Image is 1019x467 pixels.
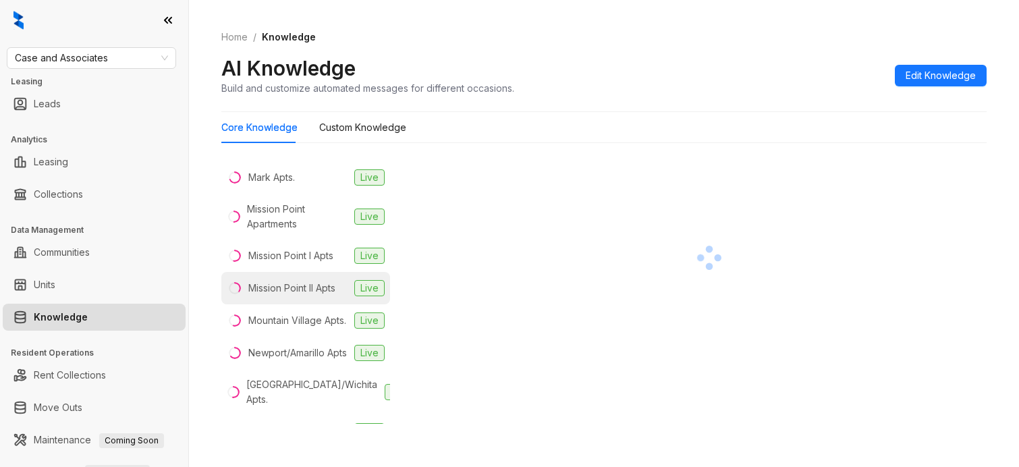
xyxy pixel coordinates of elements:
[354,423,385,439] span: Live
[354,312,385,329] span: Live
[3,181,186,208] li: Collections
[262,31,316,43] span: Knowledge
[11,134,188,146] h3: Analytics
[354,248,385,264] span: Live
[221,120,298,135] div: Core Knowledge
[34,90,61,117] a: Leads
[99,433,164,448] span: Coming Soon
[15,48,168,68] span: Case and Associates
[253,30,256,45] li: /
[3,271,186,298] li: Units
[221,55,356,81] h2: AI Knowledge
[354,345,385,361] span: Live
[3,362,186,389] li: Rent Collections
[34,181,83,208] a: Collections
[34,394,82,421] a: Move Outs
[3,239,186,266] li: Communities
[3,148,186,175] li: Leasing
[248,346,347,360] div: Newport/Amarillo Apts
[34,304,88,331] a: Knowledge
[3,304,186,331] li: Knowledge
[221,81,514,95] div: Build and customize automated messages for different occasions.
[34,148,68,175] a: Leasing
[3,427,186,454] li: Maintenance
[906,68,976,83] span: Edit Knowledge
[13,11,24,30] img: logo
[248,313,346,328] div: Mountain Village Apts.
[11,347,188,359] h3: Resident Operations
[34,362,106,389] a: Rent Collections
[247,202,349,231] div: Mission Point Apartments
[385,384,415,400] span: Live
[319,120,406,135] div: Custom Knowledge
[354,209,385,225] span: Live
[354,280,385,296] span: Live
[34,239,90,266] a: Communities
[354,169,385,186] span: Live
[3,394,186,421] li: Move Outs
[248,170,295,185] div: Mark Apts.
[34,271,55,298] a: Units
[219,30,250,45] a: Home
[246,377,379,407] div: [GEOGRAPHIC_DATA]/Wichita Apts.
[895,65,987,86] button: Edit Knowledge
[248,281,335,296] div: Mission Point II Apts
[11,224,188,236] h3: Data Management
[11,76,188,88] h3: Leasing
[3,90,186,117] li: Leads
[248,248,333,263] div: Mission Point I Apts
